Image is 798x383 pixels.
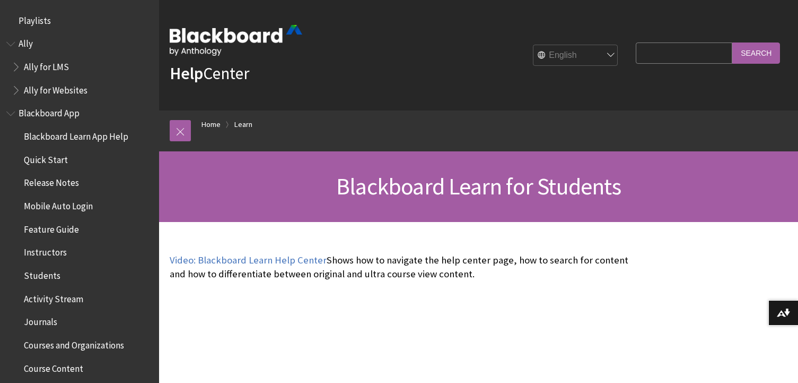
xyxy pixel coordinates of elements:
span: Journals [24,313,57,328]
nav: Book outline for Anthology Ally Help [6,35,153,99]
span: Activity Stream [24,290,83,304]
span: Blackboard Learn App Help [24,127,128,142]
nav: Book outline for Playlists [6,12,153,30]
span: Ally for Websites [24,81,87,96]
span: Course Content [24,360,83,374]
span: Blackboard App [19,105,80,119]
select: Site Language Selector [533,45,618,66]
img: Blackboard by Anthology [170,25,302,56]
a: HelpCenter [170,63,249,84]
strong: Help [170,63,203,84]
span: Quick Start [24,151,68,165]
a: Learn [234,118,252,131]
span: Playlists [19,12,51,26]
span: Mobile Auto Login [24,197,93,211]
input: Search [732,42,780,63]
span: Feature Guide [24,220,79,235]
span: Courses and Organizations [24,336,124,351]
span: Students [24,267,60,281]
span: Instructors [24,244,67,258]
a: Home [201,118,221,131]
span: Ally for LMS [24,58,69,72]
span: Blackboard Learn for Students [336,172,621,201]
span: Ally [19,35,33,49]
p: Shows how to navigate the help center page, how to search for content and how to differentiate be... [170,253,630,281]
a: Video: Blackboard Learn Help Center [170,254,327,267]
span: Release Notes [24,174,79,189]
